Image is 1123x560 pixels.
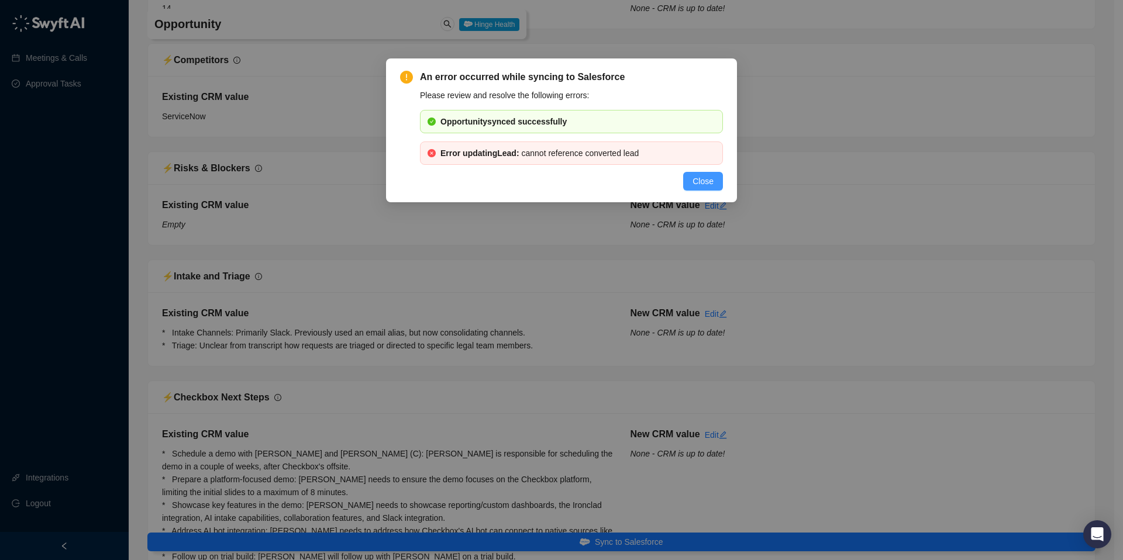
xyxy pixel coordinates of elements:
[1083,520,1111,548] div: Open Intercom Messenger
[428,149,436,157] span: close-circle
[420,91,589,100] span: Please review and resolve the following errors:
[693,175,714,188] span: Close
[400,71,413,84] span: exclamation-circle
[440,148,519,158] b: Error updating Lead :
[683,172,723,191] button: Close
[420,70,723,84] span: An error occurred while syncing to Salesforce
[428,117,436,126] span: check-circle
[440,147,715,160] div: cannot reference converted lead
[440,117,567,126] b: Opportunity synced successfully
